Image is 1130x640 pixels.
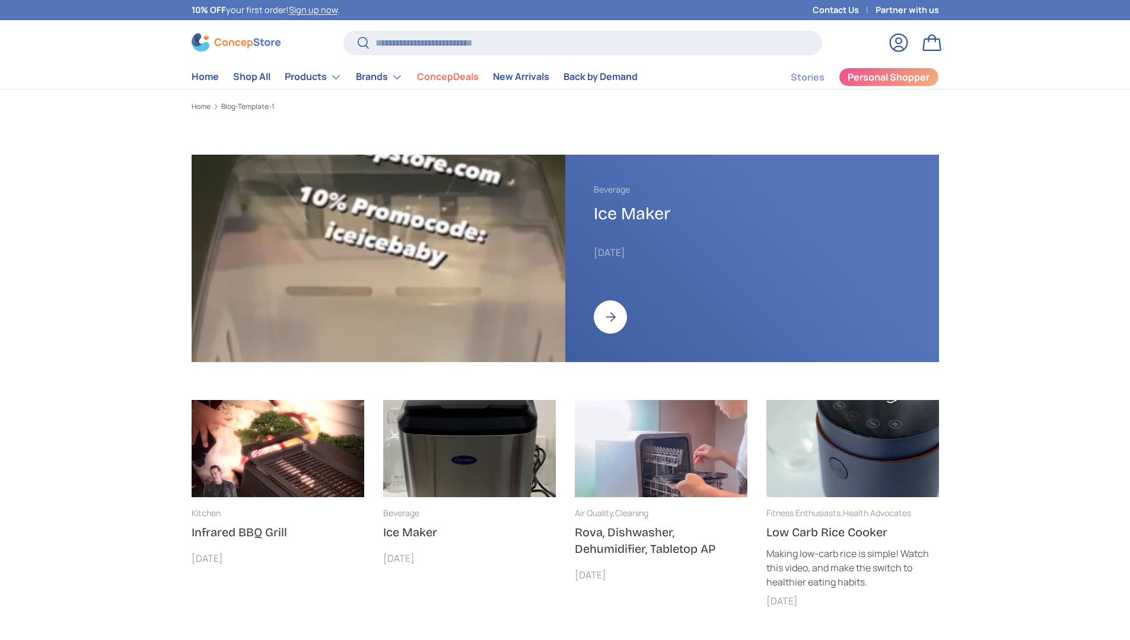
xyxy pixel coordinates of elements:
[349,65,410,89] summary: Brands
[192,507,221,519] a: Kitchen
[192,525,287,539] a: Infrared BBQ Grill
[839,68,939,87] a: Personal Shopper
[278,65,349,89] summary: Products
[417,65,479,88] a: ConcepDeals
[383,400,556,497] img: Ice Maker
[791,66,825,89] a: Stories
[575,525,715,556] a: Rova, Dishwasher, Dehumidifier, Tabletop AP
[192,4,226,15] strong: 10% OFF
[192,103,211,110] a: Home
[876,4,939,17] a: Partner with us
[192,65,219,88] a: Home
[766,525,887,539] a: Low Carb Rice Cooker
[843,507,911,519] a: Health Advocates
[192,65,638,89] nav: Primary
[192,400,364,497] img: Infrared BBQ Grill
[192,4,340,17] p: your first order! .
[813,4,876,17] a: Contact Us
[762,65,939,89] nav: Secondary
[192,33,281,52] img: ConcepStore
[848,72,930,82] span: Personal Shopper
[221,103,275,110] a: Blog-Template-1
[493,65,549,88] a: New Arrivals
[356,65,403,89] a: Brands
[383,507,419,519] a: Beverage
[766,507,843,519] a: Fitness Enthusiasts,
[289,4,338,15] a: Sign up now
[594,184,630,195] a: Beverage
[285,65,342,89] a: Products
[594,203,670,224] a: Ice Maker
[615,507,648,519] a: Cleaning
[233,65,270,88] a: Shop All
[383,525,437,539] a: Ice Maker
[192,101,939,112] nav: Breadcrumbs
[575,507,615,519] a: Air Quality,
[766,400,939,497] img: Low Carb Rice Cooker
[575,400,747,497] img: Rova, Dishwasher, Dehumidifier, Tabletop AP
[192,155,565,362] img: Ice Maker
[564,65,638,88] a: Back by Demand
